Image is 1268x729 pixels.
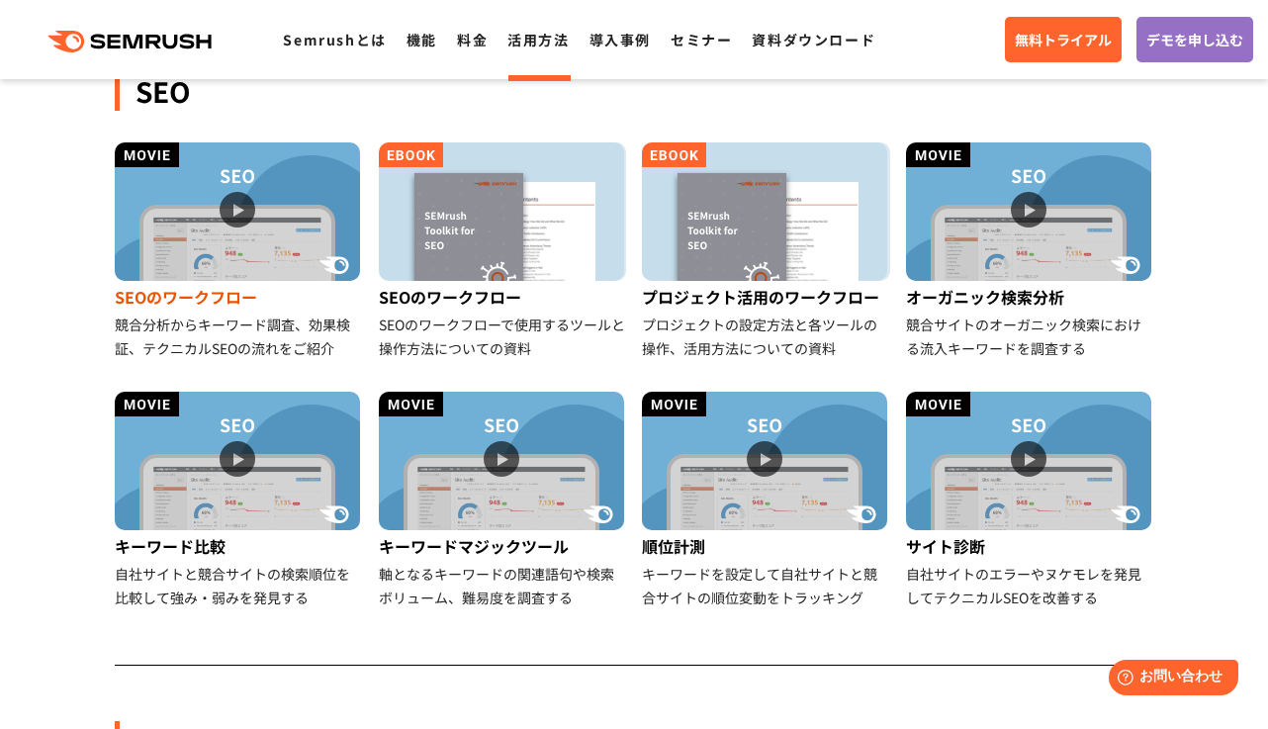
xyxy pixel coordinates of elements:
[1136,17,1253,62] a: デモを申し込む
[642,562,890,609] div: キーワードを設定して自社サイトと競合サイトの順位変動をトラッキング
[115,71,1153,111] div: SEO
[115,530,363,562] div: キーワード比較
[115,562,363,609] div: 自社サイトと競合サイトの検索順位を比較して強み・弱みを発見する
[642,313,890,360] div: プロジェクトの設定方法と各ツールの操作、活用方法についての資料
[1092,652,1246,707] iframe: Help widget launcher
[115,392,363,609] a: キーワード比較 自社サイトと競合サイトの検索順位を比較して強み・弱みを発見する
[1005,17,1122,62] a: 無料トライアル
[906,281,1154,313] div: オーガニック検索分析
[906,142,1154,360] a: オーガニック検索分析 競合サイトのオーガニック検索における流入キーワードを調査する
[1015,29,1112,50] span: 無料トライアル
[507,30,569,49] a: 活用方法
[457,30,488,49] a: 料金
[379,281,627,313] div: SEOのワークフロー
[115,142,363,360] a: SEOのワークフロー 競合分析からキーワード調査、効果検証、テクニカルSEOの流れをご紹介
[115,313,363,360] div: 競合分析からキーワード調査、効果検証、テクニカルSEOの流れをご紹介
[589,30,651,49] a: 導入事例
[906,530,1154,562] div: サイト診断
[671,30,732,49] a: セミナー
[379,142,627,360] a: SEOのワークフロー SEOのワークフローで使用するツールと操作方法についての資料
[379,530,627,562] div: キーワードマジックツール
[379,392,627,609] a: キーワードマジックツール 軸となるキーワードの関連語句や検索ボリューム、難易度を調査する
[906,392,1154,609] a: サイト診断 自社サイトのエラーやヌケモレを発見してテクニカルSEOを改善する
[752,30,875,49] a: 資料ダウンロード
[1146,29,1243,50] span: デモを申し込む
[642,530,890,562] div: 順位計測
[115,281,363,313] div: SEOのワークフロー
[642,392,890,609] a: 順位計測 キーワードを設定して自社サイトと競合サイトの順位変動をトラッキング
[642,281,890,313] div: プロジェクト活用のワークフロー
[283,30,386,49] a: Semrushとは
[642,142,890,360] a: プロジェクト活用のワークフロー プロジェクトの設定方法と各ツールの操作、活用方法についての資料
[379,313,627,360] div: SEOのワークフローで使用するツールと操作方法についての資料
[379,562,627,609] div: 軸となるキーワードの関連語句や検索ボリューム、難易度を調査する
[407,30,437,49] a: 機能
[906,313,1154,360] div: 競合サイトのオーガニック検索における流入キーワードを調査する
[906,562,1154,609] div: 自社サイトのエラーやヌケモレを発見してテクニカルSEOを改善する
